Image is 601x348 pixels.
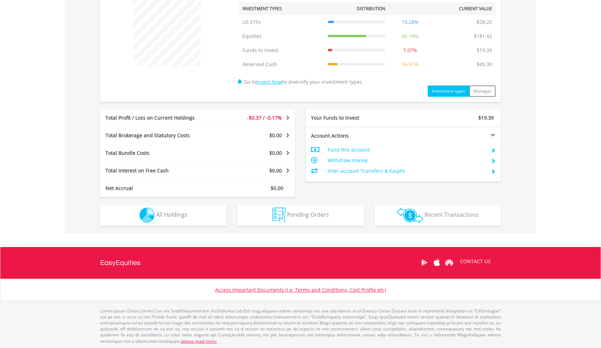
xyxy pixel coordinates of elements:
span: $0.00 [269,150,282,156]
div: Total Interest on Free Cash [100,167,214,174]
a: Apple [431,252,443,273]
th: Investment Types [239,2,324,15]
td: $45.30 [473,57,496,71]
td: $28.20 [473,15,496,29]
td: 7.07% [389,43,432,57]
td: US ETFs [239,15,324,29]
td: $19.39 [473,43,496,57]
span: All Holdings [156,211,187,219]
button: Investment types [428,86,470,97]
a: Invest Now [256,78,282,85]
td: Inter-account Transfers & EasyFx [328,166,485,176]
td: Reserved Cash [239,57,324,71]
th: Current Value [431,2,496,15]
button: Manager [469,86,496,97]
p: Lorem Ipsum Dolors (Ame) Con a/e SeddOeiusmod tem InciDiduntut Lab Etd mag aliquaen admin veniamq... [100,308,501,344]
a: CONTACT US [455,252,496,271]
div: Total Bundle Costs [100,150,214,157]
a: please read more: [181,338,217,344]
td: Fund this account [328,145,485,155]
span: $0.00 [269,132,282,139]
span: $19.39 [478,114,494,121]
a: Access Important Documents (i.e. Terms and Conditions, Cost Profile etc) [215,286,386,293]
td: 10.28% [389,15,432,29]
td: 16.51% [389,57,432,71]
a: EasyEquities [100,247,141,279]
span: Pending Orders [287,211,329,219]
span: $0.00 [269,167,282,174]
span: Recent Transactions [425,211,479,219]
td: Withdraw money [328,155,485,166]
div: Total Profit / Loss on Current Holdings [100,114,214,121]
img: transactions-zar-wht.png [397,208,423,223]
a: Huawei [443,252,455,273]
span: -$0.37 / -0.17% [247,114,282,121]
button: Recent Transactions [374,205,501,226]
div: Total Brokerage and Statutory Costs [100,132,214,139]
a: Google Play [418,252,431,273]
td: 66.14% [389,29,432,43]
div: Your Funds to Invest [306,114,403,121]
td: $181.42 [470,29,496,43]
button: Pending Orders [237,205,364,226]
img: pending_instructions-wht.png [272,208,286,223]
td: Equities [239,29,324,43]
div: Net Accrual [100,185,214,192]
td: Funds to Invest [239,43,324,57]
img: holdings-wht.png [140,208,155,223]
div: Distribution [357,6,385,12]
span: $0.00 [271,185,283,191]
button: All Holdings [100,205,227,226]
div: Account Actions [306,132,403,139]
